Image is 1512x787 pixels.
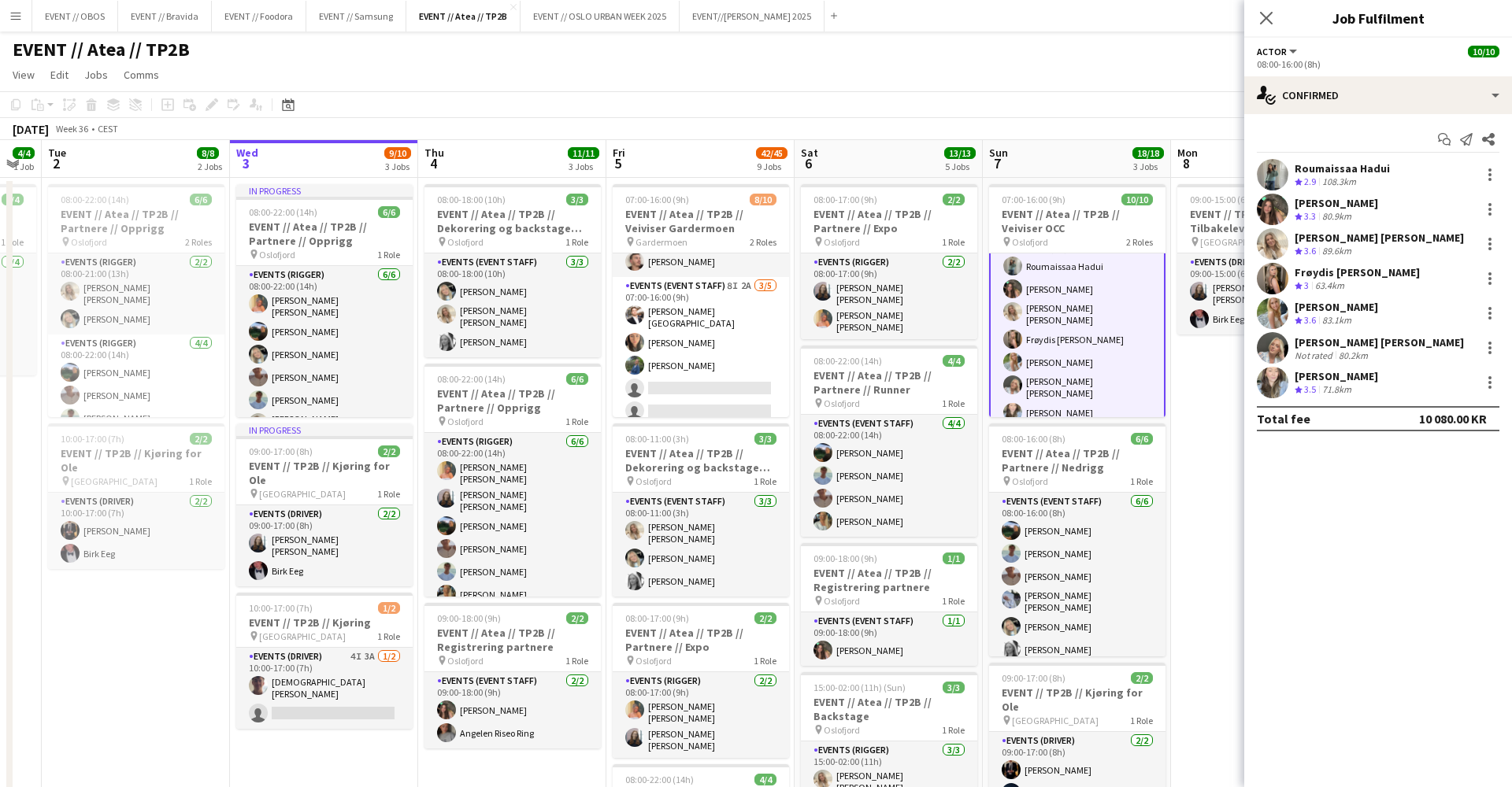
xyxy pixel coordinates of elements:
div: 07:00-16:00 (9h)8/10EVENT // Atea // TP2B // Veiviser Gardermoen Gardermoen2 Roles[PERSON_NAME][P... [613,184,789,417]
span: 4/4 [2,194,24,205]
h1: EVENT // Atea // TP2B [13,38,190,61]
span: Wed [236,146,258,160]
span: Actor [1257,46,1287,57]
div: 71.8km [1319,383,1354,397]
span: 07:00-16:00 (9h) [1002,194,1065,205]
a: Jobs [78,65,114,85]
app-card-role: Events (Driver)4I3A1/210:00-17:00 (7h)[DEMOGRAPHIC_DATA][PERSON_NAME] [236,648,413,729]
app-job-card: 10:00-17:00 (7h)2/2EVENT // TP2B // Kjøring for Ole [GEOGRAPHIC_DATA]1 RoleEvents (Driver)2/210:0... [48,423,224,569]
span: 08:00-11:00 (3h) [625,433,689,445]
span: 6/6 [566,373,588,385]
span: 2/2 [190,433,212,445]
span: Oslofjord [447,236,484,248]
div: In progress [236,423,413,436]
span: Oslofjord [824,595,860,607]
span: Edit [50,68,69,82]
h3: EVENT // Atea // TP2B // Partnere // Nedrigg [989,446,1165,475]
span: [GEOGRAPHIC_DATA] [259,488,346,500]
span: 08:00-22:00 (14h) [625,774,694,785]
app-card-role: Actor7/708:00-16:00 (8h)Roumaissaa Hadui[PERSON_NAME][PERSON_NAME] [PERSON_NAME]Frøydis [PERSON_N... [989,227,1165,430]
app-card-role: Events (Rigger)2/208:00-17:00 (9h)[PERSON_NAME] [PERSON_NAME][PERSON_NAME] [PERSON_NAME] [613,672,789,758]
div: Total fee [1257,411,1310,427]
h3: EVENT // Atea // TP2B // Backstage [801,695,977,723]
span: 08:00-22:00 (14h) [249,206,317,218]
span: 1 Role [377,488,400,500]
span: 1 Role [565,416,588,427]
span: Tue [48,146,66,160]
button: EVENT//[PERSON_NAME] 2025 [680,1,825,31]
app-job-card: 08:00-17:00 (9h)2/2EVENT // Atea // TP2B // Partnere // Expo Oslofjord1 RoleEvents (Rigger)2/208:... [801,184,977,339]
app-card-role: Events (Rigger)6/608:00-22:00 (14h)[PERSON_NAME] [PERSON_NAME][PERSON_NAME][PERSON_NAME][PERSON_N... [236,266,413,443]
div: 80.2km [1336,349,1371,361]
app-job-card: In progress08:00-22:00 (14h)6/6EVENT // Atea // TP2B // Partnere // Opprigg Oslofjord1 RoleEvents... [236,184,413,417]
h3: EVENT // TP2B // Kjøring for Ole [236,459,413,487]
h3: EVENT // Atea // TP2B // Veiviser OCC [989,207,1165,235]
app-card-role: Events (Event Staff)4/408:00-22:00 (14h)[PERSON_NAME][PERSON_NAME][PERSON_NAME][PERSON_NAME] [801,415,977,537]
span: Sat [801,146,818,160]
button: Actor [1257,46,1299,57]
span: 9/10 [384,147,411,159]
button: EVENT // Atea // TP2B [406,1,521,31]
app-job-card: 10:00-17:00 (7h)1/2EVENT // TP2B // Kjøring [GEOGRAPHIC_DATA]1 RoleEvents (Driver)4I3A1/210:00-17... [236,593,413,729]
app-job-card: 09:00-18:00 (9h)2/2EVENT // Atea // TP2B // Registrering partnere Oslofjord1 RoleEvents (Event St... [424,603,601,748]
span: 1 Role [942,595,965,607]
span: 1 Role [1130,715,1153,726]
span: 1 Role [754,655,776,667]
app-card-role: Events (Rigger)2/208:00-21:00 (13h)[PERSON_NAME] [PERSON_NAME][PERSON_NAME] [48,253,224,334]
div: CEST [98,123,118,135]
app-card-role: Events (Event Staff)3/308:00-18:00 (10h)[PERSON_NAME][PERSON_NAME] [PERSON_NAME][PERSON_NAME] [424,253,601,357]
button: EVENT // Foodora [212,1,306,31]
app-card-role: Events (Driver)2/210:00-17:00 (7h)[PERSON_NAME]Birk Eeg [48,493,224,569]
div: 10 080.00 KR [1419,411,1487,427]
h3: EVENT // Atea // TP2B // Partnere // Runner [801,368,977,397]
app-card-role: Events (Event Staff)2/209:00-18:00 (9h)[PERSON_NAME]Angelen Riseo Ring [424,672,601,748]
span: Oslofjord [636,475,672,487]
div: [PERSON_NAME] [PERSON_NAME] [1295,231,1464,245]
h3: EVENT // Atea // TP2B // Dekorering og backstage oppsett [613,446,789,475]
span: 13/13 [944,147,976,159]
span: 09:00-18:00 (9h) [437,612,501,624]
span: 09:00-17:00 (8h) [1002,672,1065,684]
a: Edit [44,65,75,85]
span: 3/3 [566,194,588,205]
h3: EVENT // TP2B // Tilbakelevering for Ole [1177,207,1354,235]
app-card-role: Events (Event Staff)3/308:00-11:00 (3h)[PERSON_NAME] [PERSON_NAME][PERSON_NAME][PERSON_NAME] [613,493,789,597]
span: 4/4 [754,774,776,785]
span: 2.9 [1304,176,1316,187]
div: Frøydis [PERSON_NAME] [1295,265,1420,279]
span: 3.3 [1304,210,1316,222]
span: 3.6 [1304,245,1316,257]
div: 3 Jobs [385,161,410,172]
span: Oslofjord [447,655,484,667]
span: [GEOGRAPHIC_DATA] [1200,236,1287,248]
span: Oslofjord [824,724,860,736]
div: Roumaissaa Hadui [1295,161,1390,176]
span: 2/2 [1131,672,1153,684]
span: Comms [124,68,159,82]
div: 5 Jobs [945,161,975,172]
div: 83.1km [1319,314,1354,327]
div: In progress [236,184,413,197]
span: 6/6 [378,206,400,218]
div: 08:00-22:00 (14h)6/6EVENT // Atea // TP2B // Partnere // Opprigg Oslofjord2 RolesEvents (Rigger)2... [48,184,224,417]
span: Oslofjord [824,397,860,409]
span: 1/2 [378,602,400,614]
a: Comms [117,65,165,85]
h3: EVENT // Atea // TP2B // Partnere // Opprigg [48,207,224,235]
app-job-card: 08:00-22:00 (14h)6/6EVENT // Atea // TP2B // Partnere // Opprigg Oslofjord1 RoleEvents (Rigger)6/... [424,364,601,597]
span: 10/10 [1121,194,1153,205]
span: 11/11 [568,147,599,159]
div: 08:00-18:00 (10h)3/3EVENT // Atea // TP2B // Dekorering og backstage oppsett Oslofjord1 RoleEvent... [424,184,601,357]
span: Mon [1177,146,1198,160]
span: 1 Role [1,236,24,248]
app-card-role: Events (Rigger)4/408:00-22:00 (14h)[PERSON_NAME][PERSON_NAME][PERSON_NAME] [48,334,224,461]
span: [GEOGRAPHIC_DATA] [71,475,157,487]
span: 08:00-17:00 (9h) [813,194,877,205]
div: 07:00-16:00 (9h)10/10EVENT // Atea // TP2B // Veiviser OCC Oslofjord2 Roles[PERSON_NAME][PERSON_N... [989,184,1165,417]
div: 3 Jobs [569,161,598,172]
div: 08:00-22:00 (14h)4/4EVENT // Atea // TP2B // Partnere // Runner Oslofjord1 RoleEvents (Event Staf... [801,345,977,537]
h3: EVENT // TP2B // Kjøring for Ole [989,685,1165,714]
span: Oslofjord [1012,236,1048,248]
